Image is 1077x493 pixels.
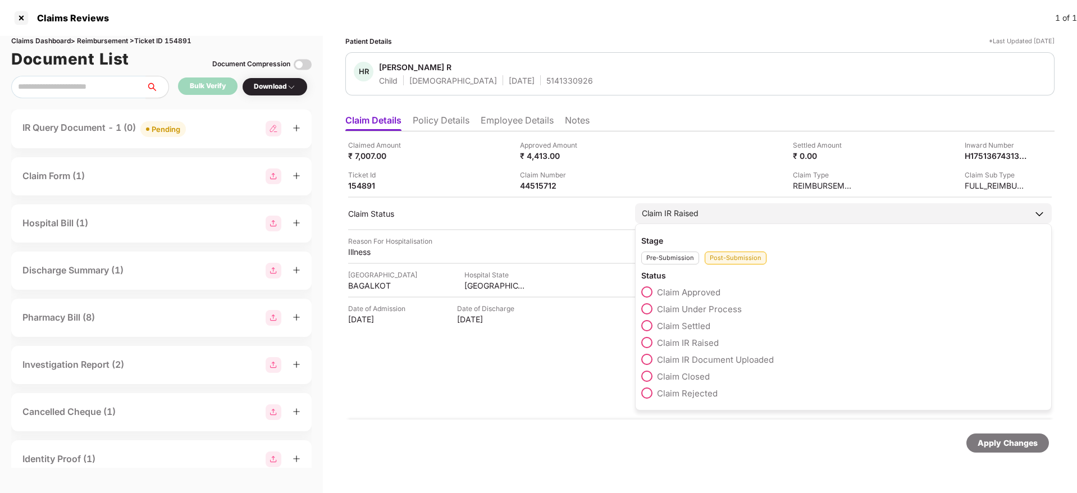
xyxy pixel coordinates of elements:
div: Date of Discharge [457,303,519,314]
div: ₹ 7,007.00 [348,150,410,161]
div: *Last Updated [DATE] [989,36,1055,47]
div: Claim Number [520,170,582,180]
li: Policy Details [413,115,469,131]
div: 44515712 [520,180,582,191]
div: Child [379,75,398,86]
div: [DATE] [348,314,410,325]
div: 154891 [348,180,410,191]
div: REIMBURSEMENT [793,180,855,191]
div: Claim Form (1) [22,169,85,183]
div: Date of Admission [348,303,410,314]
div: Apply Changes [978,437,1038,449]
div: [GEOGRAPHIC_DATA] [464,280,526,291]
span: search [145,83,168,92]
img: svg+xml;base64,PHN2ZyBpZD0iR3JvdXBfMjg4MTMiIGRhdGEtbmFtZT0iR3JvdXAgMjg4MTMiIHhtbG5zPSJodHRwOi8vd3... [266,263,281,279]
img: svg+xml;base64,PHN2ZyBpZD0iRHJvcGRvd24tMzJ4MzIiIHhtbG5zPSJodHRwOi8vd3d3LnczLm9yZy8yMDAwL3N2ZyIgd2... [287,83,296,92]
div: Investigation Report (2) [22,358,124,372]
div: Illness [348,247,410,257]
img: svg+xml;base64,PHN2ZyBpZD0iR3JvdXBfMjg4MTMiIGRhdGEtbmFtZT0iR3JvdXAgMjg4MTMiIHhtbG5zPSJodHRwOi8vd3... [266,404,281,420]
span: plus [293,219,300,227]
div: Claims Reviews [30,12,109,24]
img: svg+xml;base64,PHN2ZyB3aWR0aD0iMjgiIGhlaWdodD0iMjgiIHZpZXdCb3g9IjAgMCAyOCAyOCIgZmlsbD0ibm9uZSIgeG... [266,121,281,136]
div: Settled Amount [793,140,855,150]
button: search [145,76,169,98]
img: svg+xml;base64,PHN2ZyBpZD0iR3JvdXBfMjg4MTMiIGRhdGEtbmFtZT0iR3JvdXAgMjg4MTMiIHhtbG5zPSJodHRwOi8vd3... [266,216,281,231]
img: svg+xml;base64,PHN2ZyBpZD0iR3JvdXBfMjg4MTMiIGRhdGEtbmFtZT0iR3JvdXAgMjg4MTMiIHhtbG5zPSJodHRwOi8vd3... [266,451,281,467]
div: Status [641,270,1046,281]
div: [PERSON_NAME] R [379,62,451,72]
span: plus [293,455,300,463]
div: Pharmacy Bill (8) [22,311,95,325]
div: Claim Status [348,208,624,219]
li: Employee Details [481,115,554,131]
li: Notes [565,115,590,131]
div: Document Compression [212,59,290,70]
span: Claim IR Document Uploaded [657,354,774,365]
span: Claim Closed [657,371,710,382]
img: svg+xml;base64,PHN2ZyBpZD0iVG9nZ2xlLTMyeDMyIiB4bWxucz0iaHR0cDovL3d3dy53My5vcmcvMjAwMC9zdmciIHdpZH... [294,56,312,74]
div: 5141330926 [546,75,593,86]
div: Cancelled Cheque (1) [22,405,116,419]
div: 1 of 1 [1055,12,1077,24]
div: Bulk Verify [190,81,226,92]
div: ₹ 4,413.00 [520,150,582,161]
div: Identity Proof (1) [22,452,95,466]
div: [DATE] [457,314,519,325]
span: Claim Rejected [657,388,718,399]
div: Pre-Submission [641,252,699,264]
div: Pending [152,124,180,135]
div: Claim Type [793,170,855,180]
span: Claim Under Process [657,304,742,314]
div: Post-Submission [705,252,766,264]
div: BAGALKOT [348,280,410,291]
div: IR Query Document - 1 (0) [22,121,186,137]
img: downArrowIcon [1034,208,1045,220]
div: Hospital State [464,270,526,280]
img: svg+xml;base64,PHN2ZyBpZD0iR3JvdXBfMjg4MTMiIGRhdGEtbmFtZT0iR3JvdXAgMjg4MTMiIHhtbG5zPSJodHRwOi8vd3... [266,357,281,373]
div: Ticket Id [348,170,410,180]
div: Hospital Bill (1) [22,216,88,230]
div: [DATE] [509,75,535,86]
li: Claim Details [345,115,401,131]
span: Claim Settled [657,321,710,331]
span: Claim IR Raised [657,337,719,348]
div: Discharge Summary (1) [22,263,124,277]
span: plus [293,266,300,274]
span: plus [293,408,300,416]
h1: Document List [11,47,129,71]
div: Patient Details [345,36,392,47]
div: Claim IR Raised [642,207,699,220]
div: [GEOGRAPHIC_DATA] [348,270,417,280]
div: Claimed Amount [348,140,410,150]
span: Claim Approved [657,287,720,298]
div: Claim Sub Type [965,170,1026,180]
span: plus [293,360,300,368]
span: plus [293,313,300,321]
div: HR [354,62,373,81]
span: plus [293,172,300,180]
div: ₹ 0.00 [793,150,855,161]
div: FULL_REIMBURSEMENT [965,180,1026,191]
div: Inward Number [965,140,1026,150]
img: svg+xml;base64,PHN2ZyBpZD0iR3JvdXBfMjg4MTMiIGRhdGEtbmFtZT0iR3JvdXAgMjg4MTMiIHhtbG5zPSJodHRwOi8vd3... [266,310,281,326]
img: svg+xml;base64,PHN2ZyBpZD0iR3JvdXBfMjg4MTMiIGRhdGEtbmFtZT0iR3JvdXAgMjg4MTMiIHhtbG5zPSJodHRwOi8vd3... [266,168,281,184]
div: H1751367431388100135 [965,150,1026,161]
div: Claims Dashboard > Reimbursement > Ticket ID 154891 [11,36,312,47]
div: Stage [641,235,1046,246]
div: [DEMOGRAPHIC_DATA] [409,75,497,86]
div: Approved Amount [520,140,582,150]
div: Reason For Hospitalisation [348,236,432,247]
div: Download [254,81,296,92]
span: plus [293,124,300,132]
